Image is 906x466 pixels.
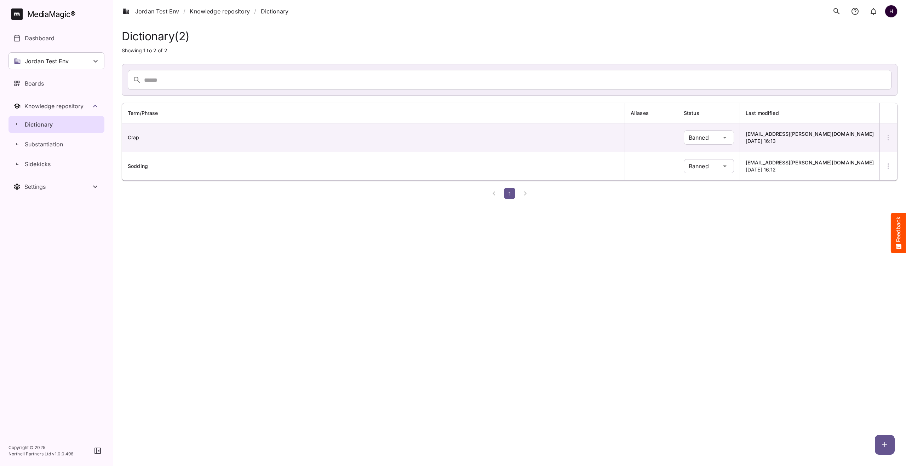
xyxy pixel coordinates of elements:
a: Jordan Test Env [122,7,179,16]
span: Aliases [631,109,658,117]
p: Jordan Test Env [25,57,69,65]
span: Status [684,109,709,117]
div: Knowledge repository [24,103,91,110]
div: Settings [24,183,91,190]
p: Copyright © 2025 [8,444,74,451]
span: / [183,7,185,16]
button: notifications [848,4,862,18]
span: Last modified [746,109,788,117]
a: Knowledge repository [190,7,250,16]
div: H [885,5,898,18]
p: Boards [25,79,44,88]
p: Dictionary [25,120,53,129]
p: Showing 1 to 2 of 2 [122,47,898,54]
p: Northell Partners Ltd v 1.0.0.496 [8,451,74,457]
span: / [254,7,256,16]
a: MediaMagic® [11,8,104,20]
button: notifications [866,4,881,18]
span: Sodding [128,163,148,169]
div: MediaMagic ® [27,8,76,20]
nav: Settings [8,178,104,195]
td: [DATE] 16:12 [740,152,879,180]
button: Toggle Settings [8,178,104,195]
p: Sidekicks [25,160,51,168]
button: Feedback [891,213,906,253]
nav: Knowledge repository [8,98,104,174]
a: Boards [8,75,104,92]
button: search [830,4,844,18]
a: Substantiation [8,136,104,153]
span: Crap [128,134,139,140]
span: Term/Phrase [128,109,167,117]
p: Substantiation [25,140,63,148]
td: [DATE] 16:13 [740,123,879,152]
a: Sidekicks [8,156,104,173]
span: [EMAIL_ADDRESS][PERSON_NAME][DOMAIN_NAME] [746,159,874,165]
button: Current page 1 [504,188,515,199]
p: Dashboard [25,34,55,42]
button: Toggle Knowledge repository [8,98,104,115]
span: 1 [506,191,513,197]
div: Banned [684,130,721,145]
span: [EMAIL_ADDRESS][PERSON_NAME][DOMAIN_NAME] [746,131,874,137]
a: Dashboard [8,30,104,47]
div: Banned [684,159,721,173]
h1: Dictionary ( 2 ) [122,30,898,43]
a: Dictionary [8,116,104,133]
